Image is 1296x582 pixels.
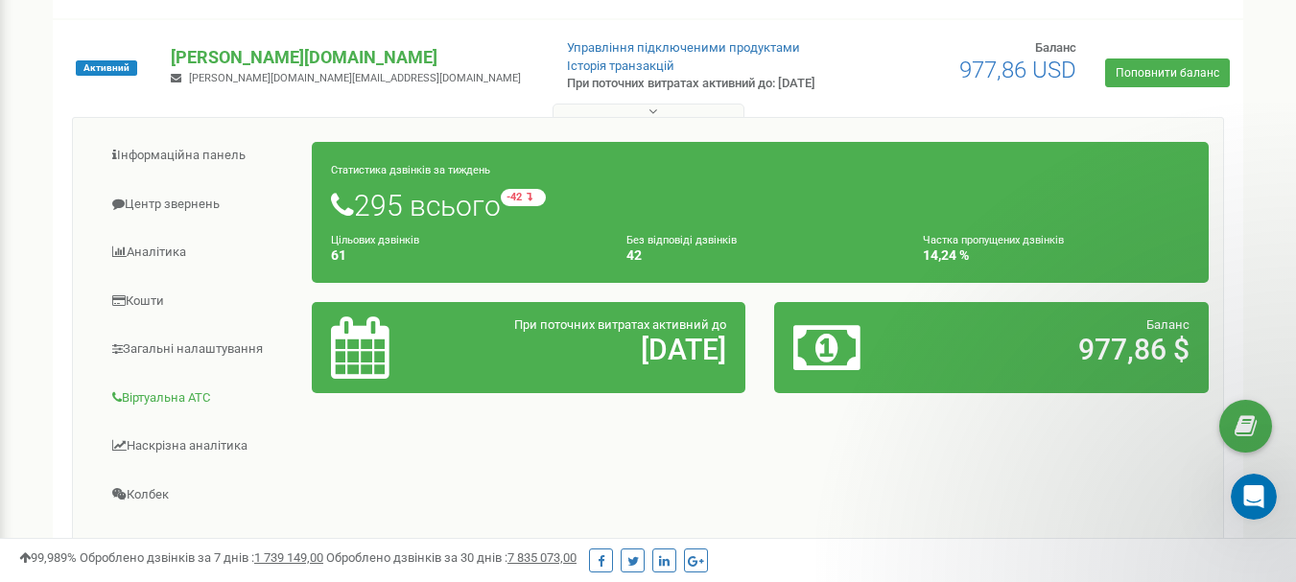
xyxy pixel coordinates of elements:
[19,550,77,565] span: 99,989%
[60,392,76,407] button: Средство выбора GIF-файла
[87,472,313,519] a: Колбек
[31,344,159,356] div: Karine • 2 нед. назад
[12,12,49,48] button: go back
[254,550,323,565] u: 1 739 149,00
[331,164,490,176] small: Статистика дзвінків за тиждень
[300,12,337,48] button: Главная
[171,45,535,70] p: [PERSON_NAME][DOMAIN_NAME]
[76,60,137,76] span: Активний
[87,375,313,422] a: Віртуальна АТС
[935,334,1190,365] h2: 977,86 $
[87,132,313,179] a: Інформаційна панель
[331,189,1190,221] h1: 295 всього
[80,550,323,565] span: Оброблено дзвінків за 7 днів :
[507,550,577,565] u: 7 835 073,00
[331,234,419,246] small: Цільових дзвінків
[626,234,737,246] small: Без відповіді дзвінків
[959,57,1076,83] span: 977,86 USD
[87,229,313,276] a: Аналiтика
[30,392,45,407] button: Средство выбора эмодзи
[567,40,800,55] a: Управління підключеними продуктами
[567,75,834,93] p: При поточних витратах активний до: [DATE]
[87,423,313,470] a: Наскрізна аналітика
[16,352,367,384] textarea: Ваше сообщение...
[326,550,577,565] span: Оброблено дзвінків за 30 днів :
[337,12,371,46] div: Закрыть
[567,58,674,73] a: Історія транзакцій
[472,334,726,365] h2: [DATE]
[1035,40,1076,55] span: Баланс
[122,392,137,407] button: Start recording
[31,64,299,102] div: Встановить додаток на ваш пристрій ― macOS, Windows, Android чи iOS.
[87,278,313,325] a: Кошти
[501,189,546,206] small: -42
[1105,58,1230,87] a: Поповнити баланс
[514,317,726,332] span: При поточних витратах активний до
[55,14,85,45] img: Profile image for Karine
[923,234,1064,246] small: Частка пропущених дзвінків
[93,8,142,22] h1: Karine
[189,72,521,84] span: [PERSON_NAME][DOMAIN_NAME][EMAIL_ADDRESS][DOMAIN_NAME]
[87,181,313,228] a: Центр звернень
[1146,317,1190,332] span: Баланс
[329,384,360,415] button: Отправить сообщение…
[626,248,893,263] h4: 42
[93,22,295,52] p: Был в сети более 1 недели назад
[331,248,598,263] h4: 61
[923,248,1190,263] h4: 14,24 %
[91,392,106,407] button: Добавить вложение
[87,326,313,373] a: Загальні налаштування
[1231,474,1277,520] iframe: Intercom live chat
[31,112,299,150] div: Якщо виникнуть питання, ми тут, щоб допомогти ― пишіть.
